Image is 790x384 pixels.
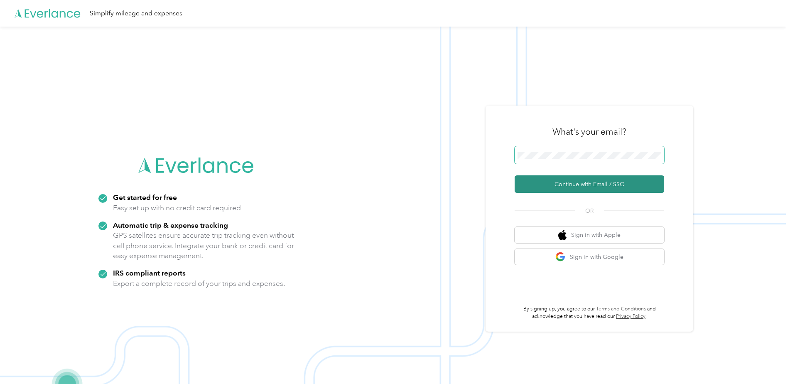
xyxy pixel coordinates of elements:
[113,230,294,261] p: GPS satellites ensure accurate trip tracking even without cell phone service. Integrate your bank...
[552,126,626,138] h3: What's your email?
[113,221,228,229] strong: Automatic trip & expense tracking
[515,175,664,193] button: Continue with Email / SSO
[555,252,566,262] img: google logo
[596,306,646,312] a: Terms and Conditions
[113,278,285,289] p: Export a complete record of your trips and expenses.
[575,207,604,215] span: OR
[515,249,664,265] button: google logoSign in with Google
[515,227,664,243] button: apple logoSign in with Apple
[113,268,186,277] strong: IRS compliant reports
[90,8,182,19] div: Simplify mileage and expenses
[558,230,567,240] img: apple logo
[113,193,177,202] strong: Get started for free
[616,313,645,320] a: Privacy Policy
[113,203,241,213] p: Easy set up with no credit card required
[515,305,664,320] p: By signing up, you agree to our and acknowledge that you have read our .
